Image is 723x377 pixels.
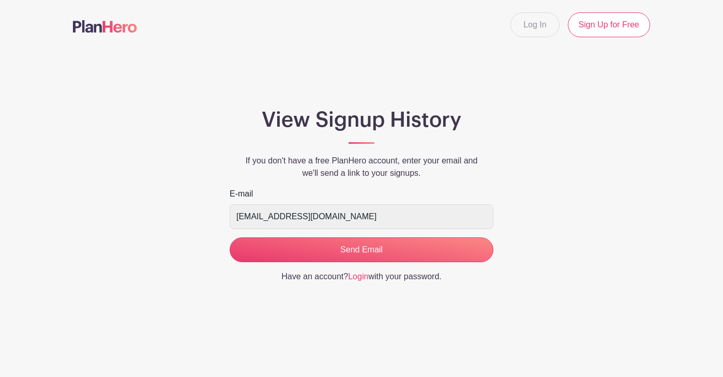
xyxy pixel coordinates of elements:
p: If you don't have a free PlanHero account, enter your email and we'll send a link to your signups. [230,155,493,179]
input: e.g. julie@eventco.com [230,204,493,229]
img: logo-507f7623f17ff9eddc593b1ce0a138ce2505c220e1c5a4e2b4648c50719b7d32.svg [73,20,137,33]
input: Send Email [230,237,493,262]
a: Sign Up for Free [568,12,650,37]
label: E-mail [230,188,253,200]
h1: View Signup History [230,108,493,132]
a: Log In [510,12,559,37]
p: Have an account? with your password. [230,270,493,283]
a: Login [348,272,368,281]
